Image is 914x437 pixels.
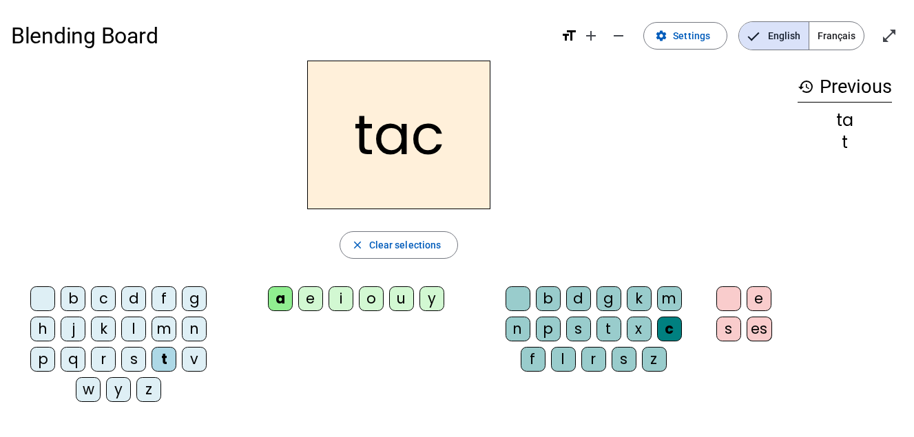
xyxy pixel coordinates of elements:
[561,28,577,44] mat-icon: format_size
[298,286,323,311] div: e
[61,347,85,372] div: q
[268,286,293,311] div: a
[369,237,442,253] span: Clear selections
[747,286,771,311] div: e
[673,28,710,44] span: Settings
[605,22,632,50] button: Decrease font size
[643,22,727,50] button: Settings
[136,377,161,402] div: z
[657,286,682,311] div: m
[419,286,444,311] div: y
[61,286,85,311] div: b
[91,317,116,341] div: k
[182,347,207,372] div: v
[738,21,864,50] mat-button-toggle-group: Language selection
[340,231,459,259] button: Clear selections
[307,61,490,209] h2: tac
[182,286,207,311] div: g
[655,30,667,42] mat-icon: settings
[389,286,414,311] div: u
[739,22,809,50] span: English
[506,317,530,341] div: n
[351,239,364,251] mat-icon: close
[182,317,207,341] div: n
[30,347,55,372] div: p
[106,377,131,402] div: y
[566,286,591,311] div: d
[536,317,561,341] div: p
[76,377,101,402] div: w
[583,28,599,44] mat-icon: add
[610,28,627,44] mat-icon: remove
[798,112,892,129] div: ta
[716,317,741,341] div: s
[329,286,353,311] div: i
[521,347,546,372] div: f
[875,22,903,50] button: Enter full screen
[566,317,591,341] div: s
[798,134,892,151] div: t
[581,347,606,372] div: r
[121,286,146,311] div: d
[577,22,605,50] button: Increase font size
[152,286,176,311] div: f
[11,14,550,58] h1: Blending Board
[596,317,621,341] div: t
[91,347,116,372] div: r
[30,317,55,341] div: h
[359,286,384,311] div: o
[596,286,621,311] div: g
[747,317,772,341] div: es
[536,286,561,311] div: b
[627,286,652,311] div: k
[551,347,576,372] div: l
[121,317,146,341] div: l
[61,317,85,341] div: j
[152,317,176,341] div: m
[657,317,682,341] div: c
[809,22,864,50] span: Français
[612,347,636,372] div: s
[642,347,667,372] div: z
[121,347,146,372] div: s
[91,286,116,311] div: c
[152,347,176,372] div: t
[881,28,897,44] mat-icon: open_in_full
[798,72,892,103] h3: Previous
[627,317,652,341] div: x
[798,78,814,95] mat-icon: history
